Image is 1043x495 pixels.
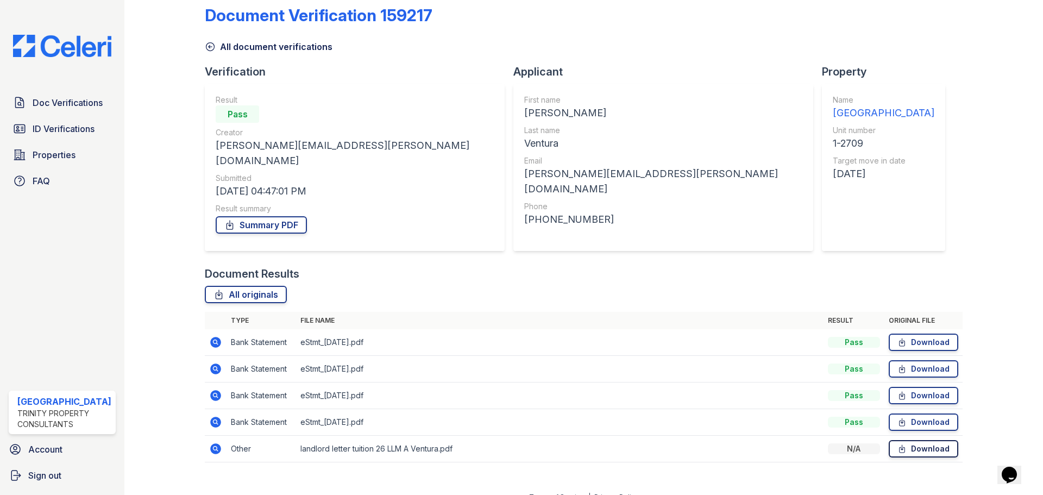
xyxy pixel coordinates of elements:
iframe: chat widget [997,452,1032,484]
div: Email [524,155,802,166]
a: Sign out [4,465,120,486]
a: Download [889,413,958,431]
span: FAQ [33,174,50,187]
a: FAQ [9,170,116,192]
div: [PERSON_NAME][EMAIL_ADDRESS][PERSON_NAME][DOMAIN_NAME] [216,138,494,168]
a: All document verifications [205,40,332,53]
div: Pass [828,417,880,428]
div: Document Results [205,266,299,281]
a: Download [889,334,958,351]
th: Original file [884,312,963,329]
div: [PERSON_NAME][EMAIL_ADDRESS][PERSON_NAME][DOMAIN_NAME] [524,166,802,197]
div: Property [822,64,954,79]
div: First name [524,95,802,105]
div: Name [833,95,934,105]
div: Submitted [216,173,494,184]
span: ID Verifications [33,122,95,135]
td: Bank Statement [227,409,296,436]
a: Download [889,387,958,404]
div: Result [216,95,494,105]
img: CE_Logo_Blue-a8612792a0a2168367f1c8372b55b34899dd931a85d93a1a3d3e32e68fde9ad4.png [4,35,120,57]
div: [GEOGRAPHIC_DATA] [17,395,111,408]
td: landlord letter tuition 26 LLM A Ventura.pdf [296,436,824,462]
div: Phone [524,201,802,212]
a: Account [4,438,120,460]
a: Doc Verifications [9,92,116,114]
div: [GEOGRAPHIC_DATA] [833,105,934,121]
div: [PHONE_NUMBER] [524,212,802,227]
th: Type [227,312,296,329]
span: Properties [33,148,76,161]
div: Pass [828,337,880,348]
a: ID Verifications [9,118,116,140]
td: Other [227,436,296,462]
div: Document Verification 159217 [205,5,432,25]
a: Download [889,360,958,378]
td: eStmt_[DATE].pdf [296,329,824,356]
th: File name [296,312,824,329]
a: Name [GEOGRAPHIC_DATA] [833,95,934,121]
div: Ventura [524,136,802,151]
a: Download [889,440,958,458]
th: Result [824,312,884,329]
div: Creator [216,127,494,138]
div: Verification [205,64,513,79]
div: Applicant [513,64,822,79]
div: Last name [524,125,802,136]
td: eStmt_[DATE].pdf [296,383,824,409]
div: Pass [216,105,259,123]
div: Unit number [833,125,934,136]
div: Target move in date [833,155,934,166]
span: Account [28,443,62,456]
div: Trinity Property Consultants [17,408,111,430]
div: Pass [828,364,880,374]
td: Bank Statement [227,383,296,409]
span: Sign out [28,469,61,482]
a: Properties [9,144,116,166]
div: Pass [828,390,880,401]
div: Result summary [216,203,494,214]
td: eStmt_[DATE].pdf [296,409,824,436]
td: Bank Statement [227,356,296,383]
span: Doc Verifications [33,96,103,109]
a: Summary PDF [216,216,307,234]
div: [DATE] 04:47:01 PM [216,184,494,199]
div: [DATE] [833,166,934,181]
div: 1-2709 [833,136,934,151]
td: eStmt_[DATE].pdf [296,356,824,383]
td: Bank Statement [227,329,296,356]
div: [PERSON_NAME] [524,105,802,121]
a: All originals [205,286,287,303]
div: N/A [828,443,880,454]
